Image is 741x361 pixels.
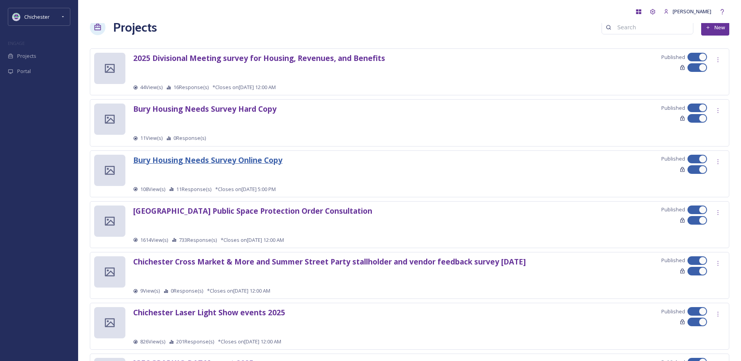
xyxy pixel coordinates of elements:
span: 9 View(s) [140,287,160,295]
a: Projects [113,18,157,37]
strong: Chichester Cross Market & More and Summer Street Party stallholder and vendor feedback survey [DATE] [133,256,526,267]
span: 0 Response(s) [173,134,206,142]
span: 108 View(s) [140,186,165,193]
a: 2025 Divisional Meeting survey for Housing, Revenues, and Benefits [133,55,385,63]
span: *Closes on [DATE] 12:00 AM [207,287,270,295]
span: [PERSON_NAME] [673,8,711,15]
span: *Closes on [DATE] 12:00 AM [221,236,284,244]
span: *Closes on [DATE] 12:00 AM [212,84,276,91]
input: Search [613,20,689,35]
span: Published [661,155,685,163]
a: [PERSON_NAME] [660,4,715,19]
span: *Closes on [DATE] 5:00 PM [215,186,276,193]
span: Portal [17,68,31,75]
span: 1614 View(s) [140,236,168,244]
img: Logo_of_Chichester_District_Council.png [12,13,20,21]
strong: Chichester Laser Light Show events 2025 [133,307,285,318]
a: Bury Housing Needs Survey Online Copy [133,157,282,164]
span: Chichester [24,13,50,20]
span: 44 View(s) [140,84,162,91]
a: [GEOGRAPHIC_DATA] Public Space Protection Order Consultation [133,208,372,215]
span: 733 Response(s) [179,236,217,244]
strong: [GEOGRAPHIC_DATA] Public Space Protection Order Consultation [133,206,372,216]
span: 826 View(s) [140,338,165,345]
span: 16 Response(s) [173,84,209,91]
span: Projects [17,52,36,60]
span: Published [661,104,685,112]
span: ENGAGE [8,40,25,46]
button: New [701,20,729,36]
span: 201 Response(s) [176,338,214,345]
a: Bury Housing Needs Survey Hard Copy [133,106,277,113]
span: Published [661,308,685,315]
span: 11 View(s) [140,134,162,142]
strong: Bury Housing Needs Survey Hard Copy [133,104,277,114]
span: 11 Response(s) [176,186,211,193]
span: Published [661,54,685,61]
span: Published [661,206,685,213]
a: Chichester Cross Market & More and Summer Street Party stallholder and vendor feedback survey [DATE] [133,259,526,266]
strong: Bury Housing Needs Survey Online Copy [133,155,282,165]
strong: 2025 Divisional Meeting survey for Housing, Revenues, and Benefits [133,53,385,63]
span: *Closes on [DATE] 12:00 AM [218,338,281,345]
span: Published [661,257,685,264]
a: Chichester Laser Light Show events 2025 [133,309,285,317]
span: 0 Response(s) [171,287,203,295]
